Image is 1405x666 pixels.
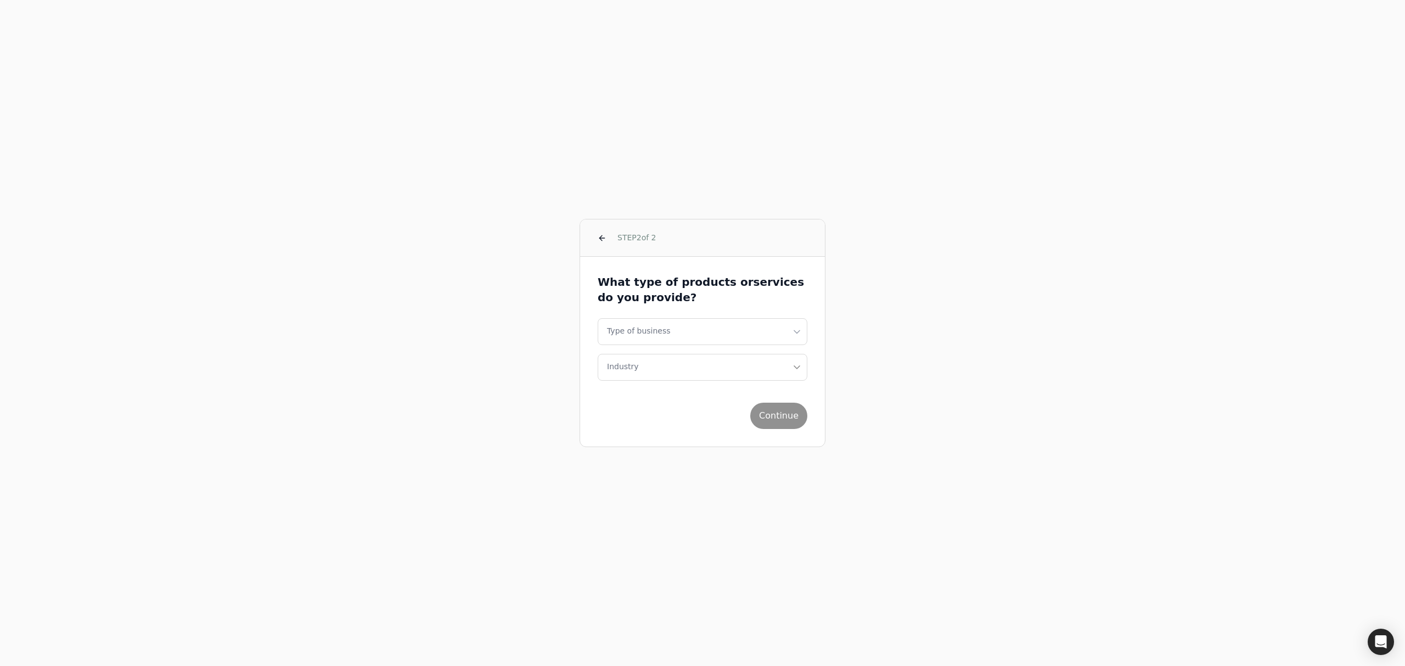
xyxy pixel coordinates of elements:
[598,354,807,381] button: Industry
[607,325,671,337] div: Type of business
[617,232,656,244] span: STEP 2 of 2
[607,361,639,372] label: Industry
[1368,629,1394,655] div: Open Intercom Messenger
[598,274,807,305] div: What type of products or services do you provide?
